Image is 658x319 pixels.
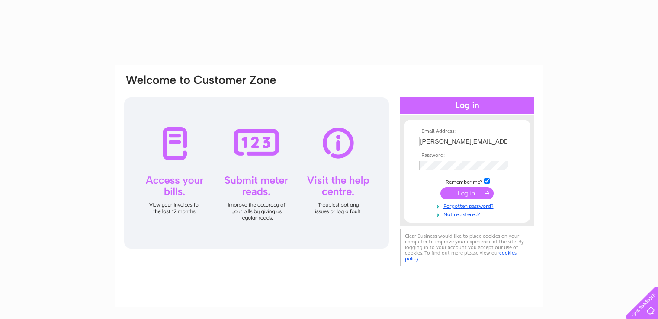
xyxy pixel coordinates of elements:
a: cookies policy [405,250,517,262]
td: Remember me? [417,177,517,185]
a: Not registered? [419,210,517,218]
a: Forgotten password? [419,201,517,210]
div: Clear Business would like to place cookies on your computer to improve your experience of the sit... [400,229,534,266]
input: Submit [440,187,494,199]
th: Password: [417,153,517,159]
th: Email Address: [417,128,517,134]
